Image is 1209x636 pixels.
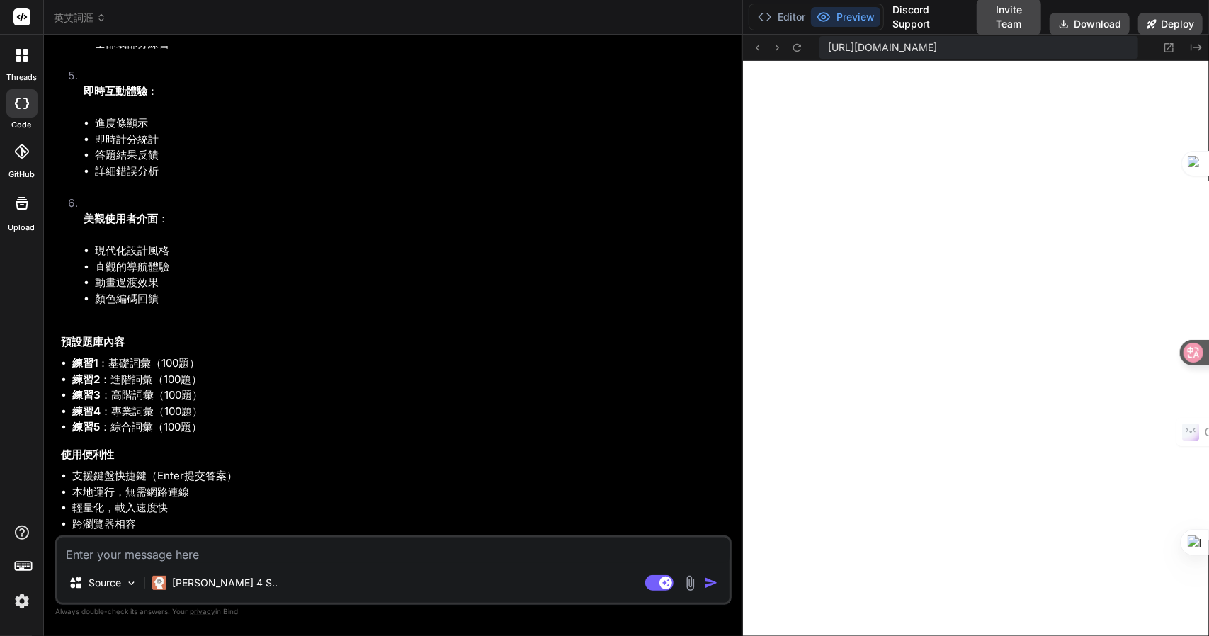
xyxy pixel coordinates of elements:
[72,387,729,404] li: ：高階詞彙（100題）
[95,132,729,148] li: 即時計分統計
[95,243,729,259] li: 現代化設計風格
[682,575,698,591] img: attachment
[12,119,32,131] label: code
[72,404,729,420] li: ：專業詞彙（100題）
[152,576,166,590] img: Claude 4 Sonnet
[84,211,729,227] p: ：
[72,404,101,418] strong: 練習4
[84,84,729,100] p: ：
[190,607,215,615] span: privacy
[72,356,729,372] li: ：基礎詞彙（100題）
[72,516,729,533] li: 跨瀏覽器相容
[95,291,729,307] li: 顏色編碼回饋
[61,448,114,461] strong: 使用便利性
[72,484,729,501] li: 本地運行，無需網路連線
[172,576,278,590] p: [PERSON_NAME] 4 S..
[72,419,729,436] li: ：綜合詞彙（100題）
[55,605,732,618] p: Always double-check its answers. Your in Bind
[72,468,729,484] li: 支援鍵盤快捷鍵（Enter提交答案）
[95,147,729,164] li: 答題結果反饋
[95,164,729,180] li: 詳細錯誤分析
[125,577,137,589] img: Pick Models
[704,576,718,590] img: icon
[95,115,729,132] li: 進度條顯示
[54,11,106,25] span: 英艾詞滙
[10,589,34,613] img: settings
[89,576,121,590] p: Source
[8,222,35,234] label: Upload
[72,500,729,516] li: 輕量化，載入速度快
[84,212,158,225] strong: 美觀使用者介面
[1050,13,1130,35] button: Download
[84,84,147,98] strong: 即時互動體驗
[72,372,729,388] li: ：進階詞彙（100題）
[6,72,37,84] label: threads
[72,356,98,370] strong: 練習1
[72,420,100,433] strong: 練習5
[752,7,811,27] button: Editor
[72,388,101,402] strong: 練習3
[95,275,729,291] li: 動畫過渡效果
[61,335,125,348] strong: 預設題庫內容
[811,7,880,27] button: Preview
[72,373,100,386] strong: 練習2
[8,169,35,181] label: GitHub
[95,259,729,276] li: 直觀的導航體驗
[828,40,937,55] span: [URL][DOMAIN_NAME]
[1138,13,1203,35] button: Deploy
